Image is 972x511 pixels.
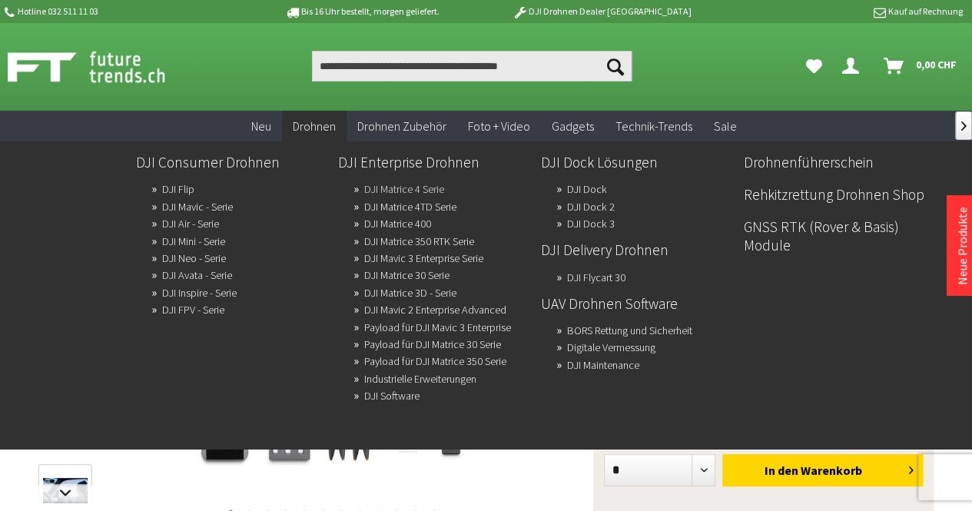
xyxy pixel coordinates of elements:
a: DJI Neo - Serie [162,247,226,269]
button: Suchen [599,51,632,81]
a: DJI Matrice 30 Serie [364,264,450,286]
span: Drohnen Zubehör [357,118,446,134]
button: In den Warenkorb [722,454,923,486]
a: DJI Matrice 400 [364,213,431,234]
a: BORS Rettung und Sicherheit [567,320,692,341]
a: DJI Matrice 3D - Serie [364,282,456,304]
a: DJI Flycart 30 [567,267,625,288]
a: DJI Dock 2 [567,196,615,217]
a: DJI Delivery Drohnen [541,237,731,263]
p: Hotline 032 511 11 03 [2,2,242,21]
span: Neu [251,118,271,134]
a: DJI Matrice 4 Serie [364,178,444,200]
a: Payload für DJI Mavic 3 Enterprise [364,317,511,338]
span: Technik-Trends [615,118,692,134]
span: Drohnen [293,118,336,134]
a: DJI Air - Serie [162,213,219,234]
a: Digitale Vermessung [567,337,655,358]
a: Drohnen Zubehör [347,111,457,142]
a: DJI Dock Lösungen [541,149,731,175]
a: Neue Produkte [954,207,970,285]
a: Payload für DJI Matrice 350 Serie [364,350,506,372]
a: Industrielle Erweiterungen [364,368,476,390]
span: In den [765,463,798,478]
a: DJI Mavic 3 Enterprise Serie [364,247,483,269]
a: Meine Favoriten [798,51,830,81]
span: 0,00 CHF [916,52,957,77]
a: Rehkitzrettung Drohnen Shop [743,181,934,207]
p: Kauf auf Rechnung [722,2,962,21]
a: Drohnen [282,111,347,142]
a: DJI Dock [567,178,607,200]
input: Produkt, Marke, Kategorie, EAN, Artikelnummer… [312,51,632,81]
a: DJI Mavic 2 Enterprise Advanced [364,299,506,320]
a: Payload für DJI Matrice 30 Serie [364,333,501,355]
a: Gadgets [541,111,605,142]
a: DJI Mini - Serie [162,231,225,252]
a: Drohnenführerschein [743,149,934,175]
a: UAV Drohnen Software [541,290,731,317]
a: DJI Matrice 4TD Serie [364,196,456,217]
a: DJI Software [364,385,420,406]
a: Foto + Video [457,111,541,142]
a: Warenkorb [877,51,964,81]
span: Gadgets [552,118,594,134]
a: DJI Matrice 350 RTK Serie [364,231,474,252]
span: Warenkorb [801,463,862,478]
a: DJI FPV - Serie [162,299,224,320]
a: DJI Mavic - Serie [162,196,233,217]
span:  [961,121,967,131]
img: Shop Futuretrends - zur Startseite wechseln [8,48,199,86]
a: DJI Consumer Drohnen [136,149,327,175]
span: Sale [714,118,737,134]
a: Dein Konto [836,51,871,81]
span: Foto + Video [468,118,530,134]
a: DJI Dock 3 [567,213,615,234]
a: DJI Enterprise Drohnen [338,149,529,175]
a: DJI Flip [162,178,194,200]
p: Bis 16 Uhr bestellt, morgen geliefert. [242,2,482,21]
a: DJI Maintenance [567,354,639,376]
a: GNSS RTK (Rover & Basis) Module [743,214,934,258]
p: DJI Drohnen Dealer [GEOGRAPHIC_DATA] [482,2,722,21]
a: DJI Avata - Serie [162,264,232,286]
a: Technik-Trends [605,111,703,142]
a: Sale [703,111,748,142]
a: Neu [241,111,282,142]
a: DJI Inspire - Serie [162,282,237,304]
